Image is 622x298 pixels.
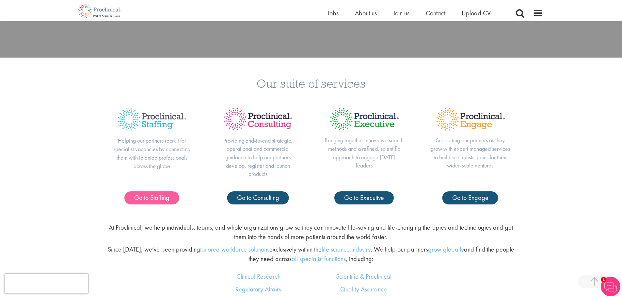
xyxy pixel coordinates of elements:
span: Go to Consulting [237,193,279,202]
img: Proclinical Title [430,102,510,136]
img: Proclinical Title [324,102,404,136]
a: tailored workforce solutions [200,245,269,254]
p: At Proclinical, we help individuals, teams, and whole organizations grow so they can innovate lif... [105,223,517,241]
h3: Our suite of services [5,77,617,89]
span: 1 [601,277,606,282]
a: Go to Executive [334,191,394,204]
iframe: reCAPTCHA [5,274,88,293]
p: Since [DATE], we’ve been providing exclusively within the . We help our partners and find the peo... [105,245,517,263]
img: Proclinical Title [112,102,192,136]
a: Go to Engage [442,191,498,204]
p: Helping our partners recruit for specialist vacancies by connecting them with talented profession... [112,136,192,170]
a: life science industry [322,245,371,254]
a: Regulatory Affairs [235,285,281,293]
span: Go to Executive [344,193,384,202]
img: Proclinical Title [218,102,298,136]
a: Contact [426,9,445,17]
a: Join us [393,9,409,17]
a: Upload CV [462,9,491,17]
a: Clinical Research [236,272,280,281]
img: Chatbot [601,277,620,296]
a: Scientific & Preclinical [336,272,391,281]
a: Go to Consulting [227,191,289,204]
p: Providing end-to-end strategic, operational and commercial guidance to help our partners develop,... [218,136,298,179]
a: Go to Staffing [124,191,179,204]
a: Jobs [327,9,339,17]
p: Bringing together innovative search methods and a refined, scientific approach to engage [DATE] l... [324,136,404,170]
a: Quality Assurance [340,285,387,293]
p: Supporting our partners as they grow with expert managed services to build specialists teams for ... [430,136,510,170]
a: all specialist functions [292,254,346,263]
span: Go to Engage [452,193,488,202]
a: About us [355,9,377,17]
a: grow globally [428,245,464,254]
span: Go to Staffing [134,193,169,202]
